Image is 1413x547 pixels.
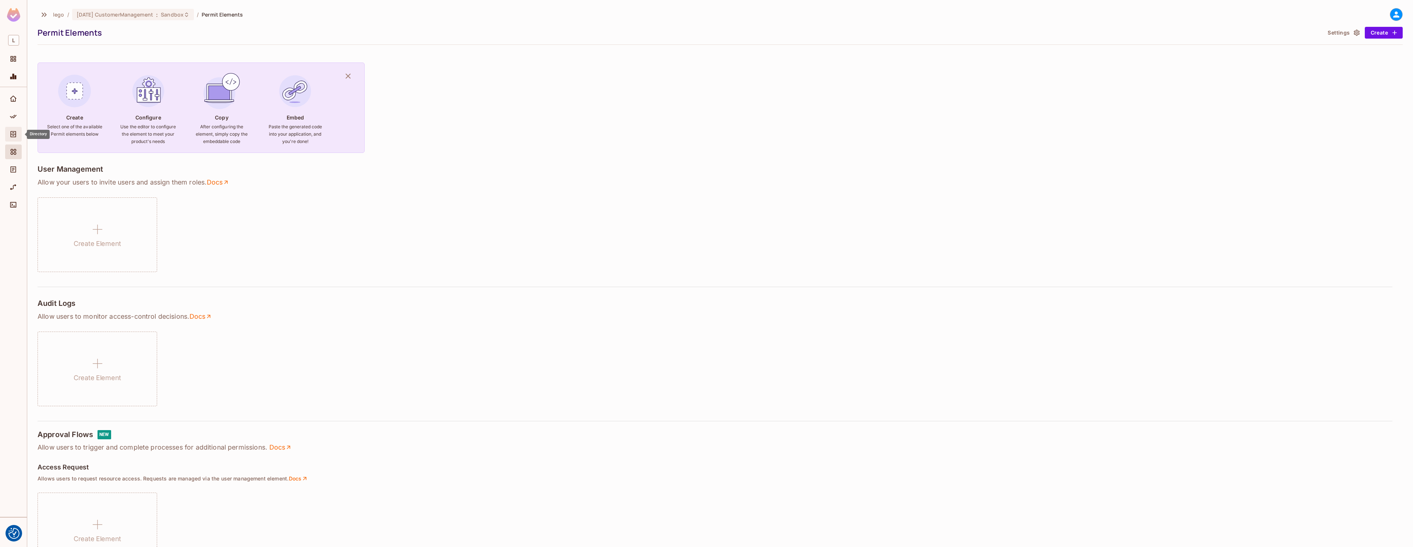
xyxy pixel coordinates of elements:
div: Directory [5,127,22,142]
div: Elements [5,144,22,159]
span: Sandbox [161,11,184,18]
h1: Create Element [74,372,121,383]
h4: Create [66,114,83,121]
h4: Copy [215,114,228,121]
a: Docs [269,443,292,452]
h1: Create Element [74,533,121,544]
span: : [156,12,158,18]
img: Create Element [55,71,95,111]
h4: Audit Logs [38,299,76,308]
a: Docs [288,475,308,482]
div: Home [5,92,22,106]
h6: After configuring the element, simply copy the embeddable code [194,123,249,145]
img: Configure Element [128,71,168,111]
div: Audit Log [5,162,22,177]
img: Revisit consent button [8,528,20,539]
div: Help & Updates [5,523,22,538]
span: the active workspace [53,11,64,18]
h4: Configure [135,114,161,121]
li: / [197,11,199,18]
a: Docs [189,312,212,321]
div: Workspace: lego [5,32,22,49]
span: [DATE] CustomerManagement [77,11,153,18]
span: L [8,35,19,46]
p: Allows users to request resource access. Requests are managed via the user management element . [38,475,1403,482]
button: Create [1365,27,1403,39]
h1: Create Element [74,238,121,249]
img: Embed Element [275,71,315,111]
h4: Approval Flows [38,430,93,439]
div: Connect [5,197,22,212]
p: Allow your users to invite users and assign them roles . [38,178,1403,187]
div: Monitoring [5,69,22,84]
div: Projects [5,51,22,66]
img: Copy Element [202,71,241,111]
span: Permit Elements [202,11,243,18]
h5: Access Request [38,464,89,471]
div: Directory [27,130,50,139]
h6: Select one of the available Permit elements below [47,123,103,138]
h6: Paste the generated code into your application, and you're done! [267,123,323,145]
li: / [67,11,69,18]
p: Allow users to trigger and complete processes for additional permissions. [38,443,1403,452]
p: Allow users to monitor access-control decisions . [38,312,1403,321]
img: SReyMgAAAABJRU5ErkJggg== [7,8,20,22]
div: URL Mapping [5,180,22,194]
div: Permit Elements [38,27,1321,38]
a: Docs [206,178,230,187]
h6: Use the editor to configure the element to meet your product's needs [120,123,176,145]
h4: Embed [287,114,304,121]
h4: User Management [38,165,103,174]
button: Consent Preferences [8,528,20,539]
button: Settings [1325,27,1361,39]
div: NEW [98,430,111,439]
div: Policy [5,109,22,124]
